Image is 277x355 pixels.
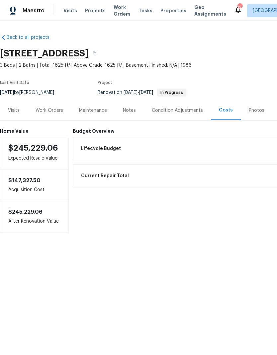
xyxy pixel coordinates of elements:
span: Work Orders [114,4,131,17]
span: $245,229.06 [8,144,58,152]
div: Condition Adjustments [152,107,203,114]
span: In Progress [158,91,186,95]
span: Renovation [98,90,186,95]
span: Tasks [138,8,152,13]
span: Maestro [23,7,45,14]
div: Maintenance [79,107,107,114]
span: Current Repair Total [81,173,129,179]
div: Photos [249,107,264,114]
div: Costs [219,107,233,113]
div: Visits [8,107,20,114]
span: Visits [63,7,77,14]
span: $147,327.50 [8,178,41,183]
span: [DATE] [139,90,153,95]
span: Project [98,81,112,85]
button: Copy Address [89,47,101,59]
span: [DATE] [124,90,138,95]
span: $245,229.06 [8,209,43,215]
div: Work Orders [36,107,63,114]
div: Notes [123,107,136,114]
span: Properties [160,7,186,14]
div: 120 [237,4,242,11]
span: - [124,90,153,95]
span: Lifecycle Budget [81,145,121,152]
span: Geo Assignments [194,4,226,17]
span: Projects [85,7,106,14]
